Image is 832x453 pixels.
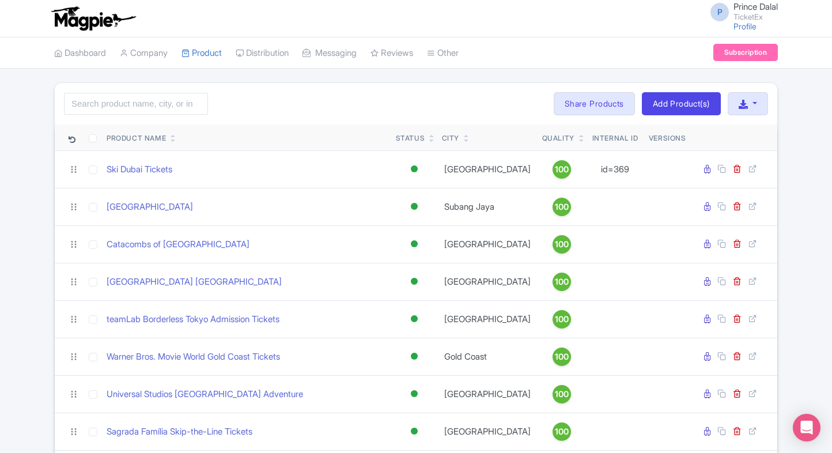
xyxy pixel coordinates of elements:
[793,414,820,441] div: Open Intercom Messenger
[409,273,420,290] div: Active
[542,348,581,366] a: 100
[704,2,778,21] a: P Prince Dalal TicketEx
[586,150,644,188] td: id=369
[107,313,279,326] a: teamLab Borderless Tokyo Admission Tickets
[437,225,538,263] td: [GEOGRAPHIC_DATA]
[437,338,538,375] td: Gold Coast
[107,425,252,439] a: Sagrada Família Skip-the-Line Tickets
[107,133,166,144] div: Product Name
[554,92,635,115] a: Share Products
[181,37,222,69] a: Product
[555,313,569,326] span: 100
[107,388,303,401] a: Universal Studios [GEOGRAPHIC_DATA] Adventure
[64,93,208,115] input: Search product name, city, or interal id
[733,1,778,12] span: Prince Dalal
[54,37,106,69] a: Dashboard
[542,310,581,329] a: 100
[555,163,569,176] span: 100
[437,188,538,225] td: Subang Jaya
[409,423,420,440] div: Active
[733,21,757,31] a: Profile
[409,311,420,327] div: Active
[437,263,538,300] td: [GEOGRAPHIC_DATA]
[542,235,581,254] a: 100
[555,201,569,213] span: 100
[302,37,357,69] a: Messaging
[409,386,420,402] div: Active
[555,350,569,363] span: 100
[107,275,282,289] a: [GEOGRAPHIC_DATA] [GEOGRAPHIC_DATA]
[713,44,778,61] a: Subscription
[555,425,569,438] span: 100
[236,37,289,69] a: Distribution
[542,385,581,403] a: 100
[107,350,280,364] a: Warner Bros. Movie World Gold Coast Tickets
[437,300,538,338] td: [GEOGRAPHIC_DATA]
[542,198,581,216] a: 100
[409,348,420,365] div: Active
[555,275,569,288] span: 100
[542,422,581,441] a: 100
[409,236,420,252] div: Active
[586,124,644,151] th: Internal ID
[442,133,459,144] div: City
[542,133,574,144] div: Quality
[710,3,729,21] span: P
[427,37,459,69] a: Other
[396,133,425,144] div: Status
[733,13,778,21] small: TicketEx
[555,388,569,401] span: 100
[107,163,172,176] a: Ski Dubai Tickets
[542,273,581,291] a: 100
[48,6,138,31] img: logo-ab69f6fb50320c5b225c76a69d11143b.png
[409,161,420,178] div: Active
[437,150,538,188] td: [GEOGRAPHIC_DATA]
[437,413,538,450] td: [GEOGRAPHIC_DATA]
[370,37,413,69] a: Reviews
[107,201,193,214] a: [GEOGRAPHIC_DATA]
[437,375,538,413] td: [GEOGRAPHIC_DATA]
[409,198,420,215] div: Active
[120,37,168,69] a: Company
[642,92,721,115] a: Add Product(s)
[555,238,569,251] span: 100
[542,160,581,179] a: 100
[107,238,249,251] a: Catacombs of [GEOGRAPHIC_DATA]
[644,124,691,151] th: Versions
